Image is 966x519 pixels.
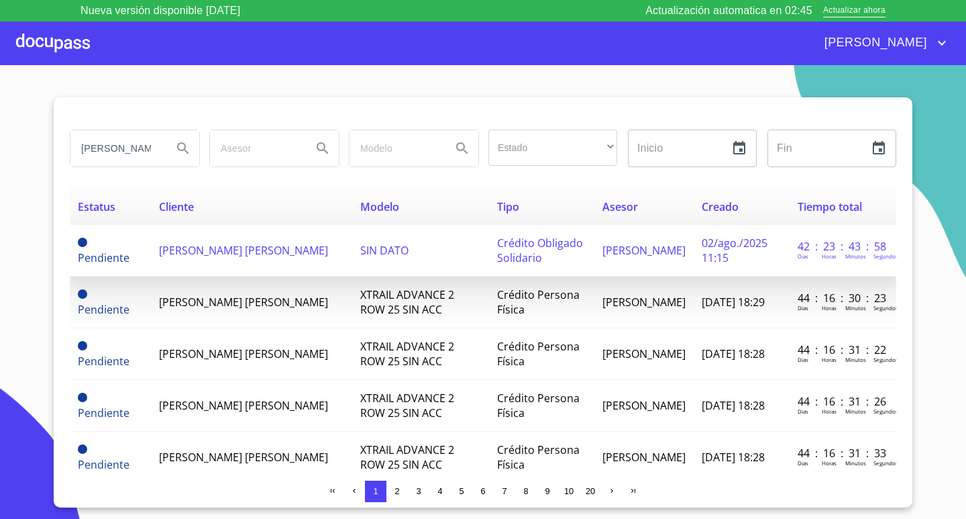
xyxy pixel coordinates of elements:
span: Pendiente [78,406,129,420]
span: [PERSON_NAME] [PERSON_NAME] [159,243,328,258]
span: XTRAIL ADVANCE 2 ROW 25 SIN ACC [360,442,454,472]
span: 8 [523,486,528,496]
span: Pendiente [78,238,87,247]
p: Horas [822,459,837,467]
input: search [210,130,301,167]
button: 3 [408,481,429,502]
span: [PERSON_NAME] [PERSON_NAME] [159,398,328,413]
button: 5 [451,481,472,502]
span: 7 [502,486,506,496]
span: Pendiente [78,393,87,402]
span: Crédito Obligado Solidario [497,236,583,265]
span: Pendiente [78,444,87,454]
button: 10 [558,481,580,502]
span: XTRAIL ADVANCE 2 ROW 25 SIN ACC [360,287,454,317]
button: 8 [515,481,537,502]
span: Pendiente [78,289,87,299]
span: Cliente [159,199,194,214]
p: Segundos [873,408,898,415]
span: Pendiente [78,354,129,369]
span: [PERSON_NAME] [PERSON_NAME] [159,346,328,361]
p: Minutos [845,304,866,312]
span: [PERSON_NAME] [602,346,686,361]
p: 44 : 16 : 30 : 23 [798,291,888,305]
span: 20 [586,486,595,496]
span: [PERSON_NAME] [602,398,686,413]
p: Nueva versión disponible [DATE] [80,3,240,19]
span: Tipo [497,199,519,214]
span: Crédito Persona Física [497,442,580,472]
p: 42 : 23 : 43 : 58 [798,239,888,254]
span: Modelo [360,199,399,214]
span: 4 [437,486,442,496]
span: 10 [564,486,574,496]
span: [DATE] 18:28 [702,450,765,465]
span: Pendiente [78,250,129,265]
span: [DATE] 18:29 [702,295,765,310]
p: Dias [798,408,808,415]
span: [PERSON_NAME] [602,450,686,465]
input: search [70,130,162,167]
p: Horas [822,252,837,260]
span: XTRAIL ADVANCE 2 ROW 25 SIN ACC [360,339,454,369]
p: Dias [798,304,808,312]
p: 44 : 16 : 31 : 22 [798,342,888,357]
span: [PERSON_NAME] [602,243,686,258]
p: Dias [798,356,808,363]
span: [PERSON_NAME] [PERSON_NAME] [159,450,328,465]
p: 44 : 16 : 31 : 33 [798,446,888,461]
span: [PERSON_NAME] [814,32,934,54]
span: Tiempo total [798,199,862,214]
p: Dias [798,459,808,467]
button: 20 [580,481,601,502]
span: Actualizar ahora [823,4,885,18]
input: search [350,130,441,167]
span: Pendiente [78,457,129,472]
span: Crédito Persona Física [497,287,580,317]
span: Crédito Persona Física [497,391,580,420]
p: Horas [822,356,837,363]
p: Actualización automatica en 02:45 [645,3,812,19]
span: 9 [545,486,549,496]
button: 1 [365,481,386,502]
p: Dias [798,252,808,260]
button: 7 [494,481,515,502]
span: Crédito Persona Física [497,339,580,369]
span: 6 [480,486,485,496]
span: [DATE] 18:28 [702,398,765,413]
button: 6 [472,481,494,502]
p: Minutos [845,356,866,363]
button: 9 [537,481,558,502]
button: account of current user [814,32,950,54]
button: Search [446,132,478,164]
button: 2 [386,481,408,502]
span: [PERSON_NAME] [PERSON_NAME] [159,295,328,310]
p: Minutos [845,408,866,415]
span: 3 [416,486,421,496]
p: Segundos [873,252,898,260]
p: Horas [822,408,837,415]
span: [PERSON_NAME] [602,295,686,310]
p: Segundos [873,304,898,312]
p: Segundos [873,356,898,363]
span: Estatus [78,199,115,214]
span: Pendiente [78,341,87,350]
span: [DATE] 18:28 [702,346,765,361]
button: 4 [429,481,451,502]
div: ​ [488,130,617,166]
span: Asesor [602,199,638,214]
p: Segundos [873,459,898,467]
span: 2 [394,486,399,496]
p: Horas [822,304,837,312]
p: 44 : 16 : 31 : 26 [798,394,888,409]
span: Pendiente [78,302,129,317]
span: 02/ago./2025 11:15 [702,236,767,265]
p: Minutos [845,459,866,467]
span: 5 [459,486,464,496]
p: Minutos [845,252,866,260]
span: 1 [373,486,378,496]
span: XTRAIL ADVANCE 2 ROW 25 SIN ACC [360,391,454,420]
span: SIN DATO [360,243,409,258]
button: Search [167,132,199,164]
button: Search [307,132,339,164]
